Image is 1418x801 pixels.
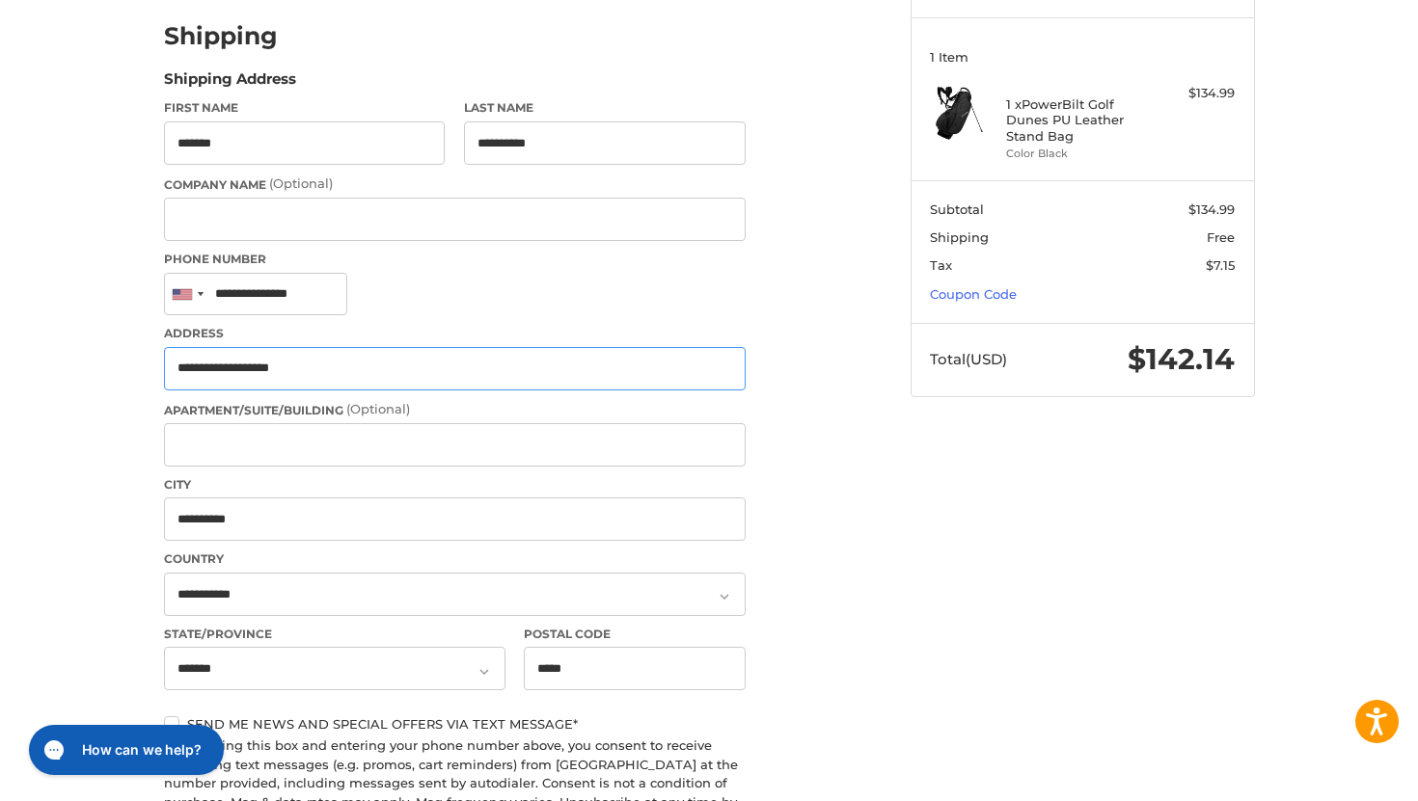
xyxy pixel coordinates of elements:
li: Color Black [1006,146,1154,162]
div: $134.99 [1159,84,1235,103]
iframe: Gorgias live chat messenger [19,718,230,782]
label: Send me news and special offers via text message* [164,716,746,732]
label: First Name [164,99,446,117]
label: Last Name [464,99,746,117]
label: Country [164,550,746,568]
span: $7.15 [1206,257,1235,273]
label: Address [164,325,746,342]
h4: 1 x PowerBilt Golf Dunes PU Leather Stand Bag [1006,96,1154,144]
h2: Shipping [164,21,278,51]
label: Company Name [164,174,746,194]
small: (Optional) [346,401,410,416]
legend: Shipping Address [164,68,296,99]
span: Subtotal [930,201,984,217]
label: Phone Number [164,251,746,268]
label: Postal Code [524,626,746,643]
span: $134.99 [1188,201,1235,217]
label: State/Province [164,626,505,643]
span: $142.14 [1128,341,1235,377]
h3: 1 Item [930,49,1235,65]
small: (Optional) [269,175,333,191]
a: Coupon Code [930,286,1017,302]
label: Apartment/Suite/Building [164,400,746,419]
span: Free [1207,229,1235,245]
span: Shipping [930,229,989,245]
span: Total (USD) [930,350,1007,368]
label: City [164,476,746,494]
span: Tax [930,257,952,273]
div: United States: +1 [165,274,209,315]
